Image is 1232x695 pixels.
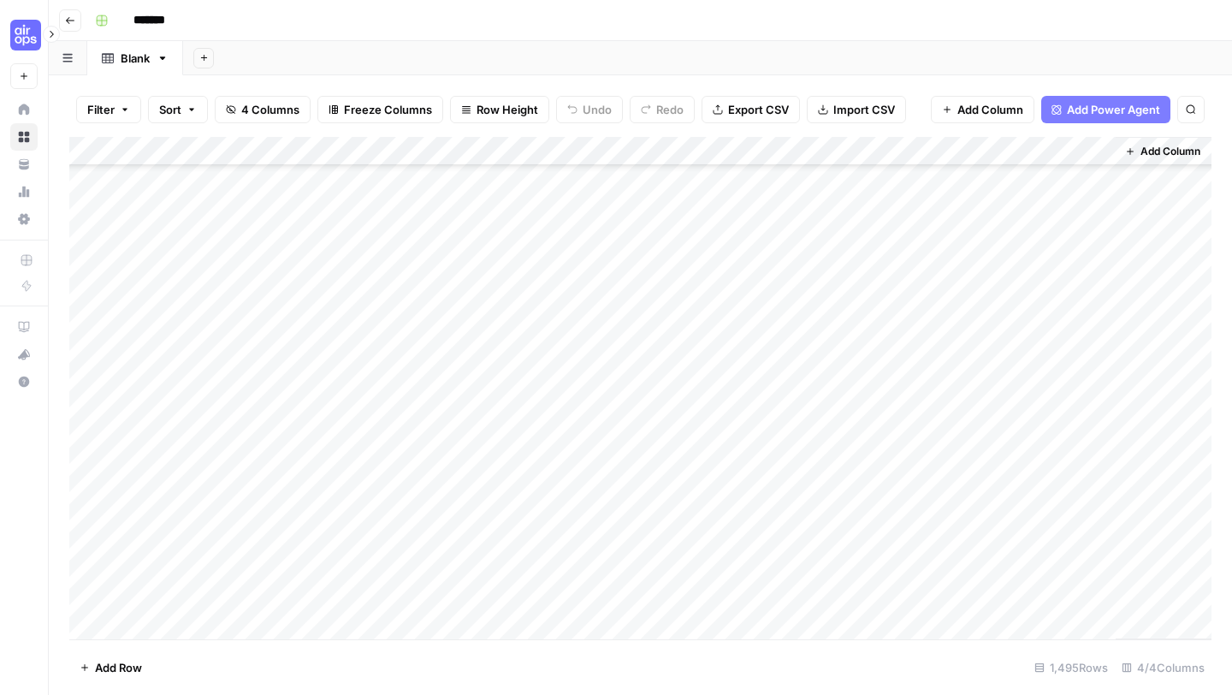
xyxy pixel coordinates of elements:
button: 4 Columns [215,96,311,123]
button: Add Column [931,96,1034,123]
div: Blank [121,50,150,67]
button: Add Power Agent [1041,96,1170,123]
span: Add Column [957,101,1023,118]
span: Filter [87,101,115,118]
button: Undo [556,96,623,123]
button: Workspace: Cohort 5 [10,14,38,56]
a: Home [10,96,38,123]
button: Freeze Columns [317,96,443,123]
span: Undo [583,101,612,118]
span: Export CSV [728,101,789,118]
span: Add Power Agent [1067,101,1160,118]
button: Redo [630,96,695,123]
a: Settings [10,205,38,233]
span: Import CSV [833,101,895,118]
button: Row Height [450,96,549,123]
a: Blank [87,41,183,75]
span: Freeze Columns [344,101,432,118]
button: Add Row [69,654,152,681]
a: Your Data [10,151,38,178]
button: Sort [148,96,208,123]
span: 4 Columns [241,101,299,118]
span: Row Height [477,101,538,118]
button: Filter [76,96,141,123]
a: Usage [10,178,38,205]
button: What's new? [10,341,38,368]
button: Add Column [1118,140,1207,163]
span: Add Column [1140,144,1200,159]
a: Browse [10,123,38,151]
button: Help + Support [10,368,38,395]
img: Cohort 5 Logo [10,20,41,50]
a: AirOps Academy [10,313,38,341]
span: Sort [159,101,181,118]
div: 1,495 Rows [1028,654,1115,681]
button: Import CSV [807,96,906,123]
span: Redo [656,101,684,118]
div: 4/4 Columns [1115,654,1211,681]
span: Add Row [95,659,142,676]
div: What's new? [11,342,37,367]
button: Export CSV [702,96,800,123]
